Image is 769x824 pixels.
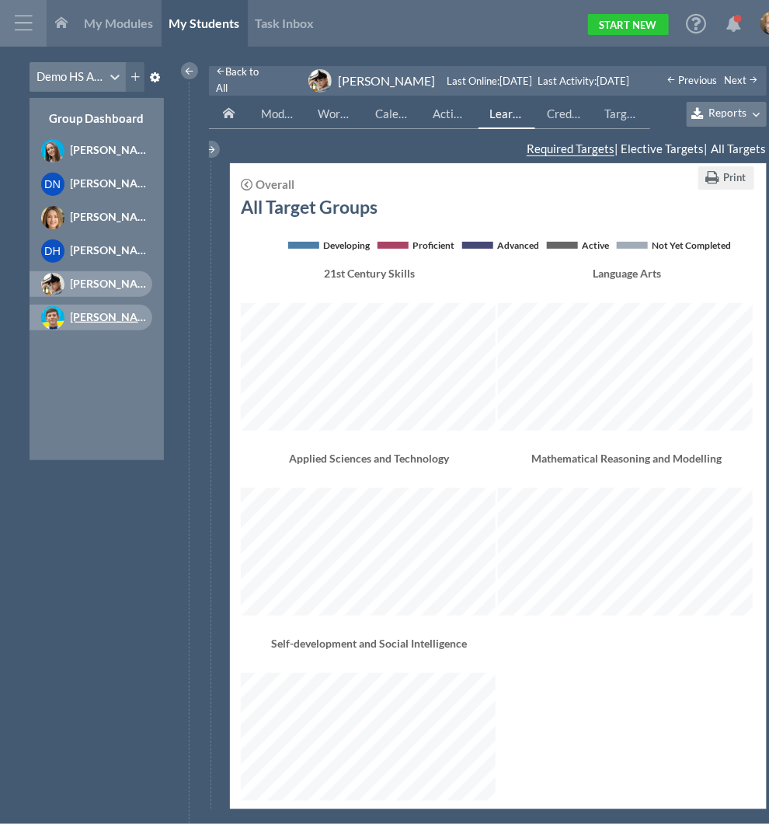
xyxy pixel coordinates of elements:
[30,138,165,163] a: [PERSON_NAME]
[71,309,152,325] div: [PERSON_NAME]
[37,69,108,86] div: Demo HS Advisory
[725,74,759,86] a: Next
[241,450,498,484] div: Applied Sciences and Technology
[712,141,767,155] span: All Targets
[241,265,498,299] div: 21st Century Skills
[724,171,746,183] span: Print
[41,139,64,162] img: image
[30,271,165,297] a: [PERSON_NAME]
[71,242,152,258] div: [PERSON_NAME]
[498,265,755,299] div: Language Arts
[71,208,152,225] div: [PERSON_NAME] Noved
[421,100,478,129] a: Activity
[44,245,61,257] span: DH
[256,179,294,190] div: Overall
[30,204,165,230] a: [PERSON_NAME] Noved
[41,206,64,229] img: image
[288,237,370,253] li: Developing
[667,74,718,86] a: Previous
[538,75,595,87] span: Last Activity
[447,75,497,87] span: Last Online
[71,175,152,191] div: [PERSON_NAME]
[41,306,64,330] img: image
[217,65,259,94] span: Back to All
[538,75,630,87] div: : [DATE]
[547,237,609,253] li: Active
[85,16,154,30] span: My Modules
[30,305,165,330] a: [PERSON_NAME]
[41,273,64,296] img: image
[375,106,422,120] span: Calendar
[378,237,454,253] li: Proficient
[71,275,152,292] div: [PERSON_NAME]
[524,141,618,157] span: |
[241,635,498,669] div: Self-development and Social Intelligence
[478,100,536,129] a: Learning Targets
[447,75,538,87] div: : [DATE]
[30,106,165,131] a: Group Dashboard
[462,237,539,253] li: Advanced
[490,106,576,120] span: Learning Targets
[30,238,165,264] a: DH[PERSON_NAME]
[433,106,474,120] span: Activity
[256,16,315,30] span: Task Inbox
[217,64,272,96] a: Back to All
[308,69,332,93] img: image
[708,106,746,120] span: Reports
[169,16,240,30] span: My Students
[261,106,305,120] span: Modules
[593,100,650,129] a: Target Heatmap
[621,141,705,155] span: Elective Targets
[241,197,378,217] h1: All Target Groups
[307,100,364,129] a: Workflow
[679,74,718,86] span: Previous
[498,450,755,484] div: Mathematical Reasoning and Modelling
[71,141,152,158] div: [PERSON_NAME]
[318,106,369,120] span: Workflow
[698,166,754,190] button: Print
[364,100,421,129] a: Calendar
[249,100,307,129] a: Modules
[338,72,435,89] div: [PERSON_NAME]
[687,102,767,127] button: Reports
[725,74,747,86] span: Next
[30,171,165,197] a: DN[PERSON_NAME]
[535,100,593,129] a: Credits
[617,237,731,253] li: Not Yet Completed
[588,14,669,35] a: Start New
[30,106,153,131] div: Group Dashboard
[618,141,708,157] span: |
[44,178,61,190] span: DN
[527,141,614,156] span: Required Targets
